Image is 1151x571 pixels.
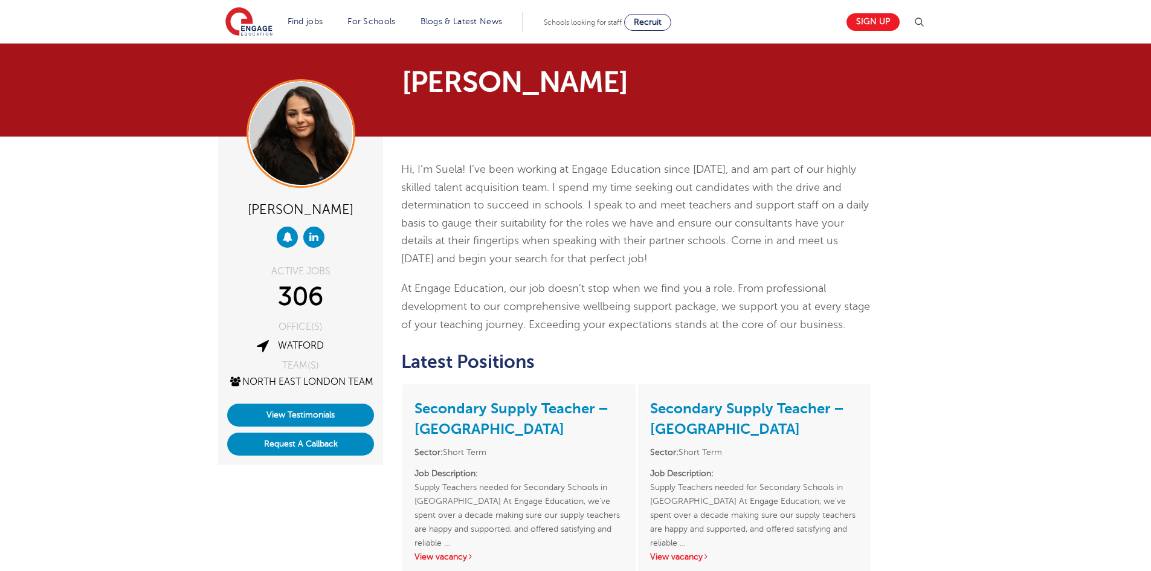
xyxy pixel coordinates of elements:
a: View vacancy [414,552,474,561]
a: Secondary Supply Teacher – [GEOGRAPHIC_DATA] [650,400,844,437]
a: Watford [278,340,324,351]
span: Recruit [634,18,662,27]
p: Supply Teachers needed for Secondary Schools in [GEOGRAPHIC_DATA] At Engage Education, we’ve spen... [650,466,859,536]
a: North East London Team [228,376,373,387]
div: 306 [227,282,374,312]
a: Sign up [846,13,900,31]
div: ACTIVE JOBS [227,266,374,276]
li: Short Term [650,445,859,459]
p: Hi, I’m Suela! I’ve been working at Engage Education since [DATE], and am part of our highly skil... [401,161,872,268]
strong: Job Description: [650,469,714,478]
strong: Sector: [414,448,443,457]
button: Request A Callback [227,433,374,456]
h1: [PERSON_NAME] [402,68,689,97]
a: Blogs & Latest News [421,17,503,26]
li: Short Term [414,445,623,459]
p: At Engage Education, our job doesn’t stop when we find you a role. From professional development ... [401,280,872,334]
div: OFFICE(S) [227,322,374,332]
span: Schools looking for staff [544,18,622,27]
div: [PERSON_NAME] [227,197,374,221]
a: Recruit [624,14,671,31]
img: Engage Education [225,7,272,37]
p: Supply Teachers needed for Secondary Schools in [GEOGRAPHIC_DATA] At Engage Education, we’ve spen... [414,466,623,536]
a: Find jobs [288,17,323,26]
a: View vacancy [650,552,709,561]
strong: Sector: [650,448,679,457]
a: For Schools [347,17,395,26]
a: View Testimonials [227,404,374,427]
h2: Latest Positions [401,352,872,372]
div: TEAM(S) [227,361,374,370]
a: Secondary Supply Teacher – [GEOGRAPHIC_DATA] [414,400,608,437]
strong: Job Description: [414,469,478,478]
